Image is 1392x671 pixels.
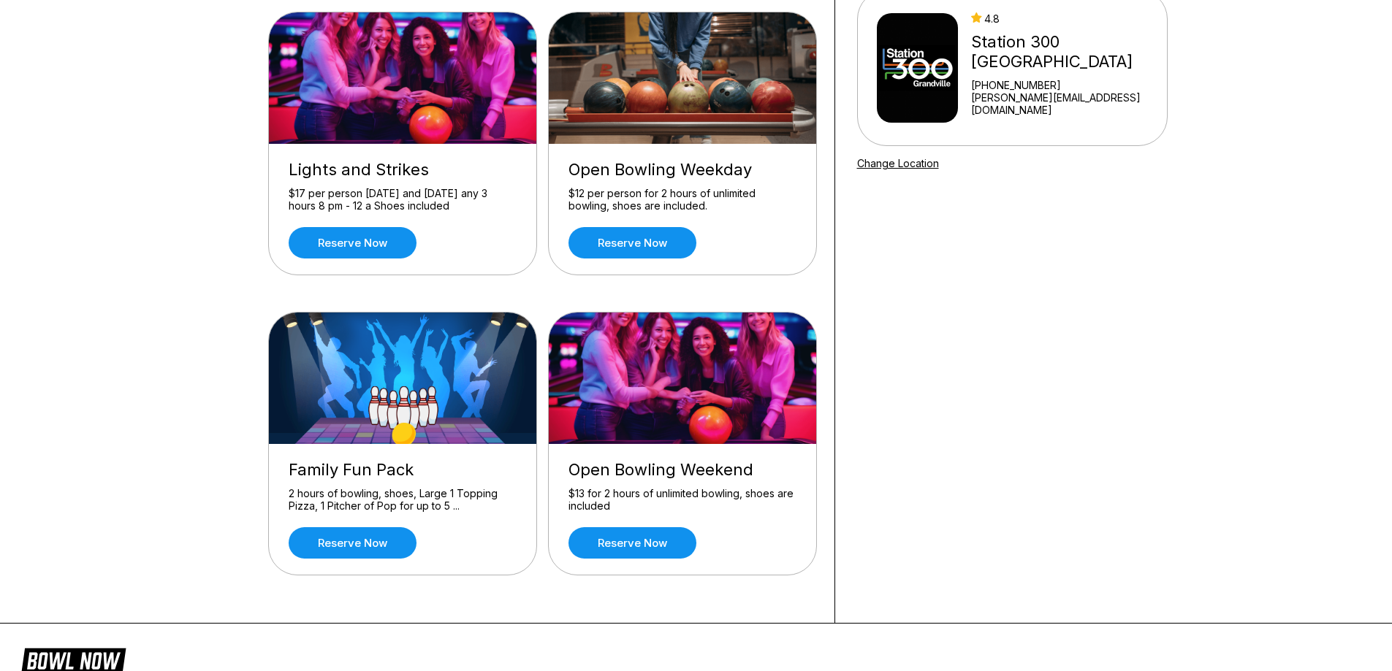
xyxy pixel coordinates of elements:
[269,12,538,144] img: Lights and Strikes
[568,160,796,180] div: Open Bowling Weekday
[568,187,796,212] div: $12 per person for 2 hours of unlimited bowling, shoes are included.
[269,313,538,444] img: Family Fun Pack
[971,79,1160,91] div: [PHONE_NUMBER]
[857,157,939,169] a: Change Location
[568,460,796,480] div: Open Bowling Weekend
[289,527,417,559] a: Reserve now
[289,187,517,212] div: $17 per person [DATE] and [DATE] any 3 hours 8 pm - 12 a Shoes included
[549,12,818,144] img: Open Bowling Weekday
[971,12,1160,25] div: 4.8
[289,487,517,513] div: 2 hours of bowling, shoes, Large 1 Topping Pizza, 1 Pitcher of Pop for up to 5 ...
[549,313,818,444] img: Open Bowling Weekend
[971,91,1160,116] a: [PERSON_NAME][EMAIL_ADDRESS][DOMAIN_NAME]
[289,227,417,258] a: Reserve now
[877,13,959,123] img: Station 300 Grandville
[568,527,696,559] a: Reserve now
[971,32,1160,72] div: Station 300 [GEOGRAPHIC_DATA]
[568,487,796,513] div: $13 for 2 hours of unlimited bowling, shoes are included
[289,160,517,180] div: Lights and Strikes
[568,227,696,258] a: Reserve now
[289,460,517,480] div: Family Fun Pack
